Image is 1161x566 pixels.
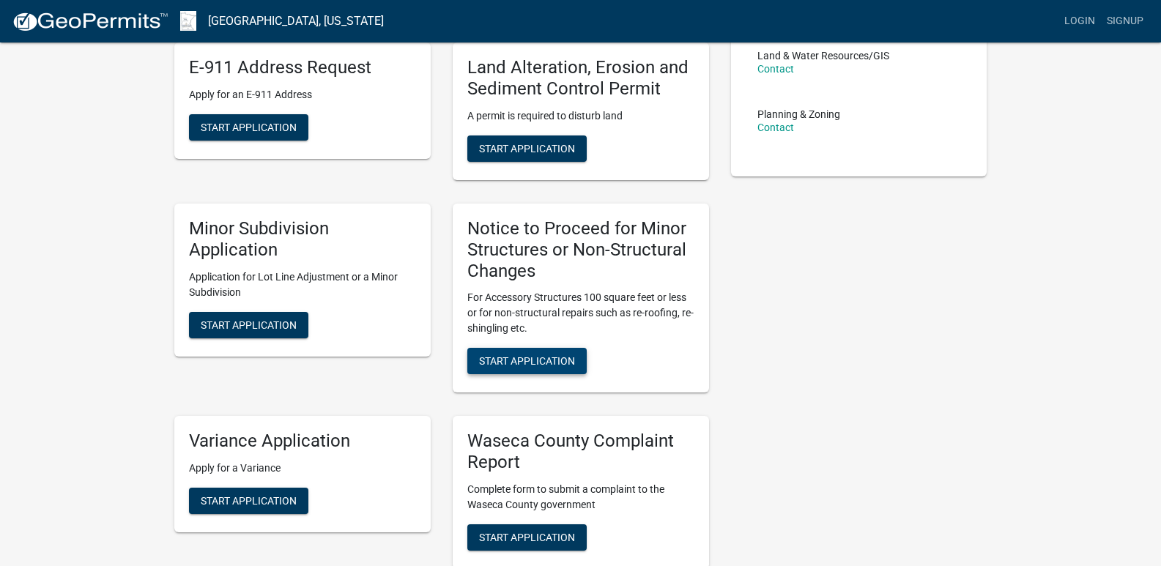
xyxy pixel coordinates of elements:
h5: E-911 Address Request [189,57,416,78]
h5: Variance Application [189,431,416,452]
a: Login [1058,7,1101,35]
button: Start Application [189,312,308,338]
h5: Land Alteration, Erosion and Sediment Control Permit [467,57,694,100]
p: A permit is required to disturb land [467,108,694,124]
a: Contact [757,122,794,133]
span: Start Application [479,142,575,154]
p: Apply for an E-911 Address [189,87,416,103]
button: Start Application [467,135,587,162]
button: Start Application [189,488,308,514]
p: Land & Water Resources/GIS [757,51,889,61]
a: Signup [1101,7,1149,35]
button: Start Application [189,114,308,141]
a: [GEOGRAPHIC_DATA], [US_STATE] [208,9,384,34]
h5: Minor Subdivision Application [189,218,416,261]
p: Apply for a Variance [189,461,416,476]
button: Start Application [467,524,587,551]
p: Planning & Zoning [757,109,840,119]
span: Start Application [479,531,575,543]
span: Start Application [479,355,575,367]
p: For Accessory Structures 100 square feet or less or for non-structural repairs such as re-roofing... [467,290,694,336]
a: Contact [757,63,794,75]
h5: Waseca County Complaint Report [467,431,694,473]
span: Start Application [201,319,297,330]
span: Start Application [201,122,297,133]
h5: Notice to Proceed for Minor Structures or Non-Structural Changes [467,218,694,281]
button: Start Application [467,348,587,374]
p: Complete form to submit a complaint to the Waseca County government [467,482,694,513]
img: Waseca County, Minnesota [180,11,196,31]
p: Application for Lot Line Adjustment or a Minor Subdivision [189,269,416,300]
span: Start Application [201,495,297,507]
